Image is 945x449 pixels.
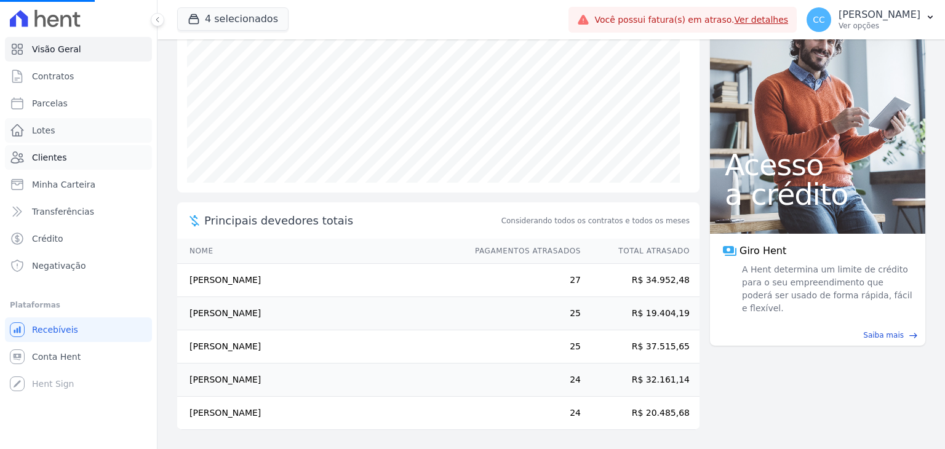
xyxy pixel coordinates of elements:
[32,260,86,272] span: Negativação
[177,364,463,397] td: [PERSON_NAME]
[581,264,700,297] td: R$ 34.952,48
[463,264,581,297] td: 27
[581,297,700,330] td: R$ 19.404,19
[735,15,789,25] a: Ver detalhes
[177,239,463,264] th: Nome
[204,212,499,229] span: Principais devedores totais
[32,43,81,55] span: Visão Geral
[581,330,700,364] td: R$ 37.515,65
[177,264,463,297] td: [PERSON_NAME]
[32,232,63,245] span: Crédito
[5,145,152,170] a: Clientes
[32,178,95,191] span: Minha Carteira
[594,14,788,26] span: Você possui fatura(s) em atraso.
[5,253,152,278] a: Negativação
[740,263,913,315] span: A Hent determina um limite de crédito para o seu empreendimento que poderá ser usado de forma ráp...
[177,397,463,430] td: [PERSON_NAME]
[5,91,152,116] a: Parcelas
[581,364,700,397] td: R$ 32.161,14
[717,330,918,341] a: Saiba mais east
[581,397,700,430] td: R$ 20.485,68
[5,317,152,342] a: Recebíveis
[32,205,94,218] span: Transferências
[5,199,152,224] a: Transferências
[5,344,152,369] a: Conta Hent
[463,297,581,330] td: 25
[725,180,911,209] span: a crédito
[839,9,920,21] p: [PERSON_NAME]
[740,244,786,258] span: Giro Hent
[32,151,66,164] span: Clientes
[797,2,945,37] button: CC [PERSON_NAME] Ver opções
[32,124,55,137] span: Lotes
[813,15,825,24] span: CC
[10,298,147,312] div: Plataformas
[32,324,78,336] span: Recebíveis
[839,21,920,31] p: Ver opções
[177,7,289,31] button: 4 selecionados
[463,330,581,364] td: 25
[463,364,581,397] td: 24
[32,70,74,82] span: Contratos
[725,150,911,180] span: Acesso
[5,118,152,143] a: Lotes
[177,330,463,364] td: [PERSON_NAME]
[501,215,690,226] span: Considerando todos os contratos e todos os meses
[581,239,700,264] th: Total Atrasado
[863,330,904,341] span: Saiba mais
[909,331,918,340] span: east
[5,226,152,251] a: Crédito
[5,37,152,62] a: Visão Geral
[463,239,581,264] th: Pagamentos Atrasados
[32,97,68,109] span: Parcelas
[5,64,152,89] a: Contratos
[5,172,152,197] a: Minha Carteira
[177,297,463,330] td: [PERSON_NAME]
[463,397,581,430] td: 24
[32,351,81,363] span: Conta Hent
